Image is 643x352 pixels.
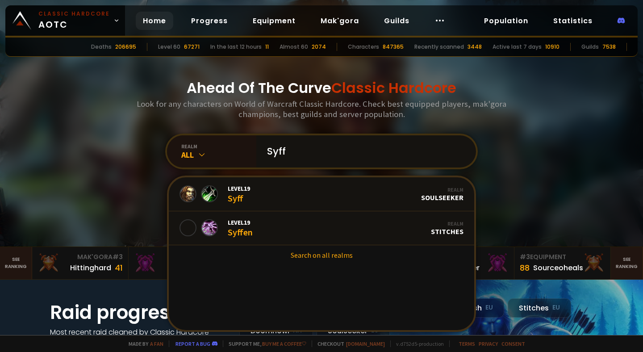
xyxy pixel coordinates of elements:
div: Level 60 [158,43,180,51]
div: Realm [431,220,463,227]
div: Active last 7 days [493,43,542,51]
a: Consent [501,340,525,347]
div: Mak'Gora [134,252,219,262]
a: Classic HardcoreAOTC [5,5,125,36]
div: Deaths [91,43,112,51]
h1: Ahead Of The Curve [187,77,456,99]
a: Mak'Gora#2Rivench100 [129,247,225,279]
a: Equipment [246,12,303,30]
a: Statistics [546,12,600,30]
div: Realm [421,186,463,193]
a: Home [136,12,173,30]
div: Stitches [431,220,463,236]
div: In the last 12 hours [210,43,262,51]
a: Search on all realms [169,245,474,265]
div: Mak'Gora [38,252,123,262]
span: Classic Hardcore [331,78,456,98]
a: Mak'gora [313,12,366,30]
a: Mak'Gora#3Hittinghard41 [32,247,129,279]
div: 10910 [545,43,559,51]
div: 41 [115,262,123,274]
span: v. d752d5 - production [390,340,444,347]
div: Sourceoheals [533,262,583,273]
div: 67271 [184,43,200,51]
span: # 3 [113,252,123,261]
div: Equipment [520,252,605,262]
a: a fan [150,340,163,347]
a: Population [477,12,535,30]
small: Classic Hardcore [38,10,110,18]
span: Checkout [312,340,385,347]
small: EU [485,303,493,312]
div: Soulseeker [421,186,463,202]
a: Level19SyffRealmSoulseeker [169,177,474,211]
a: Level19SyffenRealmStitches [169,211,474,245]
a: Buy me a coffee [262,340,306,347]
h3: Look for any characters on World of Warcraft Classic Hardcore. Check best equipped players, mak'g... [133,99,510,119]
div: 3448 [468,43,482,51]
div: 88 [520,262,530,274]
div: 11 [265,43,269,51]
span: Support me, [223,340,306,347]
h1: Raid progress [50,298,229,327]
div: Syffen [228,218,253,238]
div: Syff [228,184,250,204]
span: Level 19 [228,184,250,193]
div: Recently scanned [414,43,464,51]
a: Progress [184,12,235,30]
div: realm [181,143,256,150]
h4: Most recent raid cleaned by Classic Hardcore guilds [50,327,229,349]
a: #3Equipment88Sourceoheals [514,247,611,279]
span: AOTC [38,10,110,31]
a: Report a bug [175,340,210,347]
a: Guilds [377,12,417,30]
div: Characters [348,43,379,51]
div: Hittinghard [70,262,111,273]
a: Privacy [479,340,498,347]
div: 7538 [602,43,616,51]
a: [DOMAIN_NAME] [346,340,385,347]
a: Terms [459,340,475,347]
div: All [181,150,256,160]
div: Guilds [581,43,599,51]
div: 847365 [383,43,404,51]
div: 206695 [115,43,136,51]
a: Seeranking [611,247,643,279]
span: Made by [123,340,163,347]
small: EU [552,303,560,312]
div: Stitches [508,298,571,318]
div: Almost 60 [280,43,308,51]
span: Level 19 [228,218,253,226]
input: Search a character... [262,135,465,168]
div: 2074 [312,43,326,51]
span: # 3 [520,252,530,261]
